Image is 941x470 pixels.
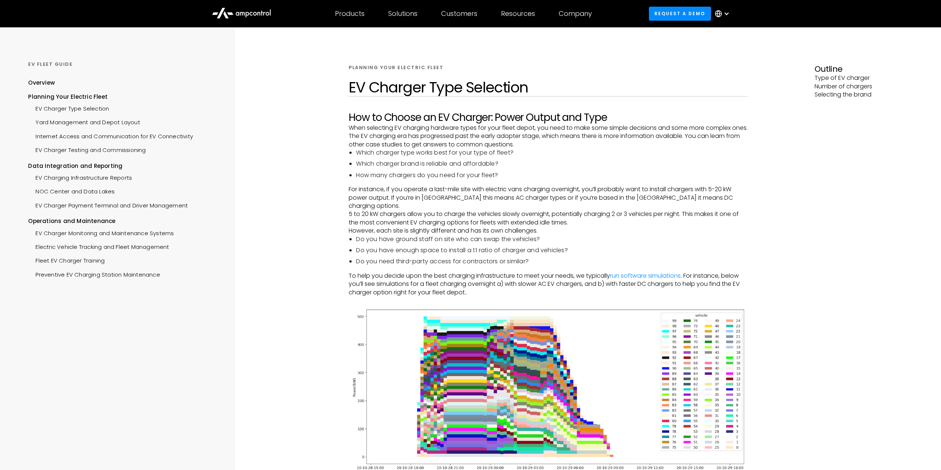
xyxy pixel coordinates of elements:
div: Customers [441,10,477,18]
a: EV Charger Monitoring and Maintenance Systems [28,226,174,239]
a: Internet Access and Communication for EV Connectivity [28,129,193,142]
div: Operations and Maintenance [28,217,216,225]
div: Company [559,10,592,18]
div: Planning Your Electric Fleet [28,93,216,101]
div: Resources [501,10,535,18]
p: When selecting EV charging hardware types for your fleet depot, you need to make some simple deci... [349,124,748,149]
div: Solutions [388,10,417,18]
div: Products [335,10,365,18]
a: Yard Management and Depot Layout [28,115,140,128]
h2: How to Choose an EV Charger: Power Output and Type [349,111,748,124]
a: EV Charger Testing and Commissioning [28,142,146,156]
p: ‍ [815,99,913,107]
a: run software simulations [610,271,681,280]
div: Planning Your Electric Fleet [349,64,443,71]
div: Ev Fleet GUIDE [28,61,216,68]
a: Electric Vehicle Tracking and Fleet Management [28,239,169,253]
a: NOC Center and Data Lakes [28,184,115,197]
h1: EV Charger Type Selection [349,78,748,96]
p: To help you decide upon the best charging infrastructure to meet your needs, we typically . For i... [349,272,748,297]
div: Data Integration and Reporting [28,162,216,170]
a: Preventive EV Charging Station Maintenance [28,267,160,281]
li: Do you have enough space to install a 1:1 ratio of charger and vehicles? [356,246,748,254]
a: Request a demo [649,7,711,20]
a: Fleet EV Charger Training [28,253,105,267]
p: ‍ [349,297,748,305]
li: Which charger type works best for your type of fleet? [356,149,748,157]
h3: Outline [815,64,913,74]
li: How many chargers do you need for your fleet? [356,171,748,179]
div: Overview [28,79,55,87]
p: Selecting the brand [815,91,913,99]
a: EV Charger Type Selection [28,101,109,115]
p: 5 to 20 kW chargers allow you to charge the vehicles slowly overnight, potentially charging 2 or ... [349,210,748,227]
li: Do you need third-party access for contractors or similar? [356,257,748,266]
li: Do you have ground staff on site who can swap the vehicles? [356,235,748,243]
p: Number of chargers [815,82,913,91]
p: Type of EV charger [815,74,913,82]
li: Which charger brand is reliable and affordable? [356,160,748,168]
p: For instance, if you operate a last-mile site with electric vans charging overnight, you’ll proba... [349,185,748,210]
p: However, each site is slightly different and has its own challenges. [349,227,748,235]
a: EV Charger Payment Terminal and Driver Management [28,198,188,212]
a: EV Charging Infrastructure Reports [28,170,132,184]
a: Overview [28,79,55,92]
